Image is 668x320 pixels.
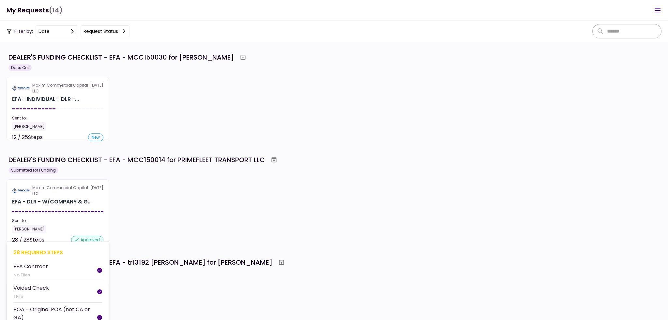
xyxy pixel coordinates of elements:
div: Docs Out [8,64,32,71]
div: 28 required steps [13,248,102,257]
div: Sent to: [12,218,103,224]
div: Sent to: [12,115,103,121]
img: Partner logo [12,85,30,91]
button: date [36,25,78,37]
div: Voided Check [13,284,49,292]
button: Archive workflow [237,51,249,63]
div: [PERSON_NAME] [12,225,46,233]
button: Archive workflow [276,257,287,268]
div: new [88,133,103,141]
div: No Files [13,272,48,278]
div: DEALER'S FUNDING CHECKLIST - EFA - tr13192 [PERSON_NAME] for [PERSON_NAME] [8,257,272,267]
div: EFA - INDIVIDUAL - DLR - FUNDING CHECKLIST [12,95,79,103]
button: Archive workflow [268,154,280,166]
img: Partner logo [12,188,30,194]
div: Maxim Commercial Capital LLC [32,82,90,94]
div: [DATE] [12,185,103,197]
div: Maxim Commercial Capital LLC [32,185,90,197]
h1: My Requests [7,4,63,17]
div: approved [71,236,103,244]
div: DEALER'S FUNDING CHECKLIST - EFA - MCC150014 for PRIMEFLEET TRANSPORT LLC [8,155,265,165]
button: Request status [81,25,129,37]
div: 1 File [13,293,49,300]
div: DEALER'S FUNDING CHECKLIST - EFA - MCC150030 for [PERSON_NAME] [8,52,234,62]
div: EFA Contract [13,262,48,271]
div: [DATE] [12,82,103,94]
button: Open menu [650,3,665,18]
div: [PERSON_NAME] [12,122,46,131]
div: 28 / 28 Steps [12,236,44,244]
div: 12 / 25 Steps [12,133,43,141]
span: (14) [49,4,63,17]
div: Submitted for Funding [8,167,58,174]
div: Filter by: [7,25,129,37]
div: date [38,28,50,35]
div: EFA - DLR - W/COMPANY & GUARANTOR - FUNDING CHECKLIST [12,198,92,206]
